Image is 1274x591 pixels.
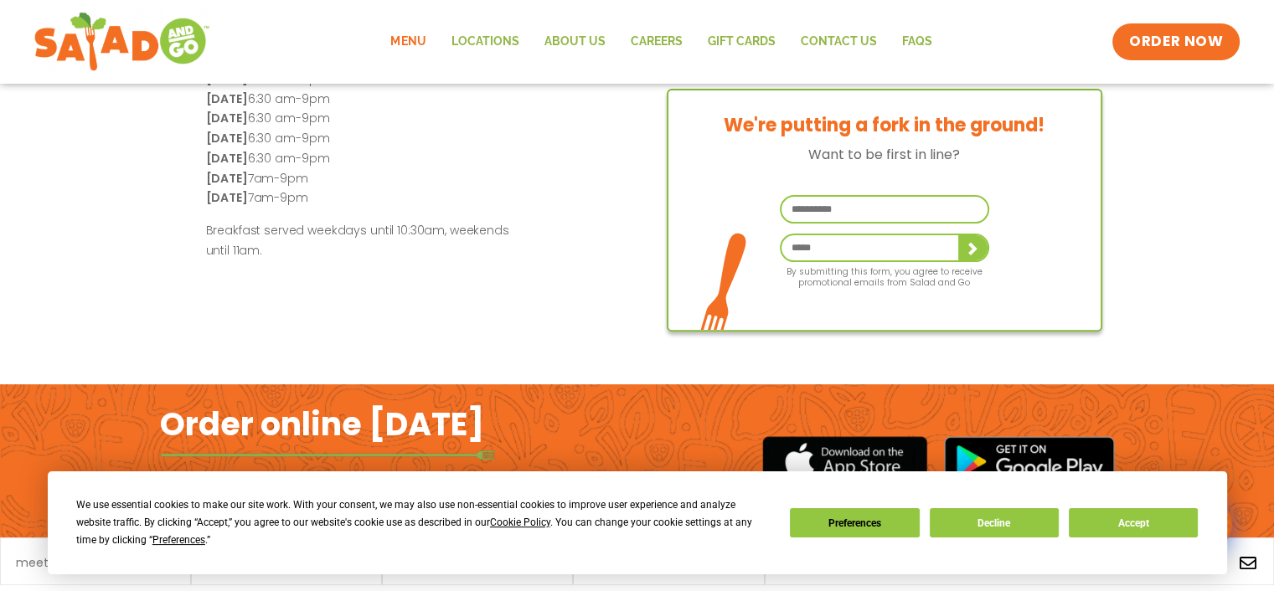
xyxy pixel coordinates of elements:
[1112,23,1240,60] a: ORDER NOW
[206,150,248,167] strong: [DATE]
[490,516,550,528] span: Cookie Policy
[780,262,989,288] p: By submitting this form, you agree to receive promotional emails from Salad and Go
[206,169,530,189] p: 7am-9pm
[206,149,530,169] p: 6:30 am-9pm
[206,130,248,146] strong: [DATE]
[1129,32,1223,52] span: ORDER NOW
[206,129,530,149] p: 6:30 am-9pm
[34,8,210,75] img: new-SAG-logo-768×292
[206,170,248,187] strong: [DATE]
[16,557,175,568] a: meet chef [PERSON_NAME]
[694,23,787,61] a: GIFT CARDS
[438,23,531,61] a: Locations
[206,188,530,208] p: 7am-9pm
[76,496,770,549] div: We use essential cookies to make our site work. With your consent, we may also use non-essential ...
[787,23,889,61] a: Contact Us
[944,436,1115,486] img: google_play
[206,221,530,261] p: Breakfast served weekdays until 10:30am, weekends until 11am.
[668,144,1101,165] p: Want to be first in line?
[206,110,248,126] strong: [DATE]
[206,90,248,107] strong: [DATE]
[378,23,438,61] a: Menu
[206,189,248,206] strong: [DATE]
[206,109,530,129] p: 6:30 am-9pm
[206,70,248,87] strong: [DATE]
[531,23,617,61] a: About Us
[930,508,1059,537] button: Decline
[1069,508,1198,537] button: Accept
[889,23,944,61] a: FAQs
[48,471,1227,574] div: Cookie Consent Prompt
[668,116,1101,136] h3: We're putting a fork in the ground!
[160,403,484,445] h2: Order online [DATE]
[790,508,919,537] button: Preferences
[160,450,495,460] img: fork
[152,534,205,546] span: Preferences
[206,90,530,110] p: 6:30 am-9pm
[762,434,927,488] img: appstore
[617,23,694,61] a: Careers
[378,23,944,61] nav: Menu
